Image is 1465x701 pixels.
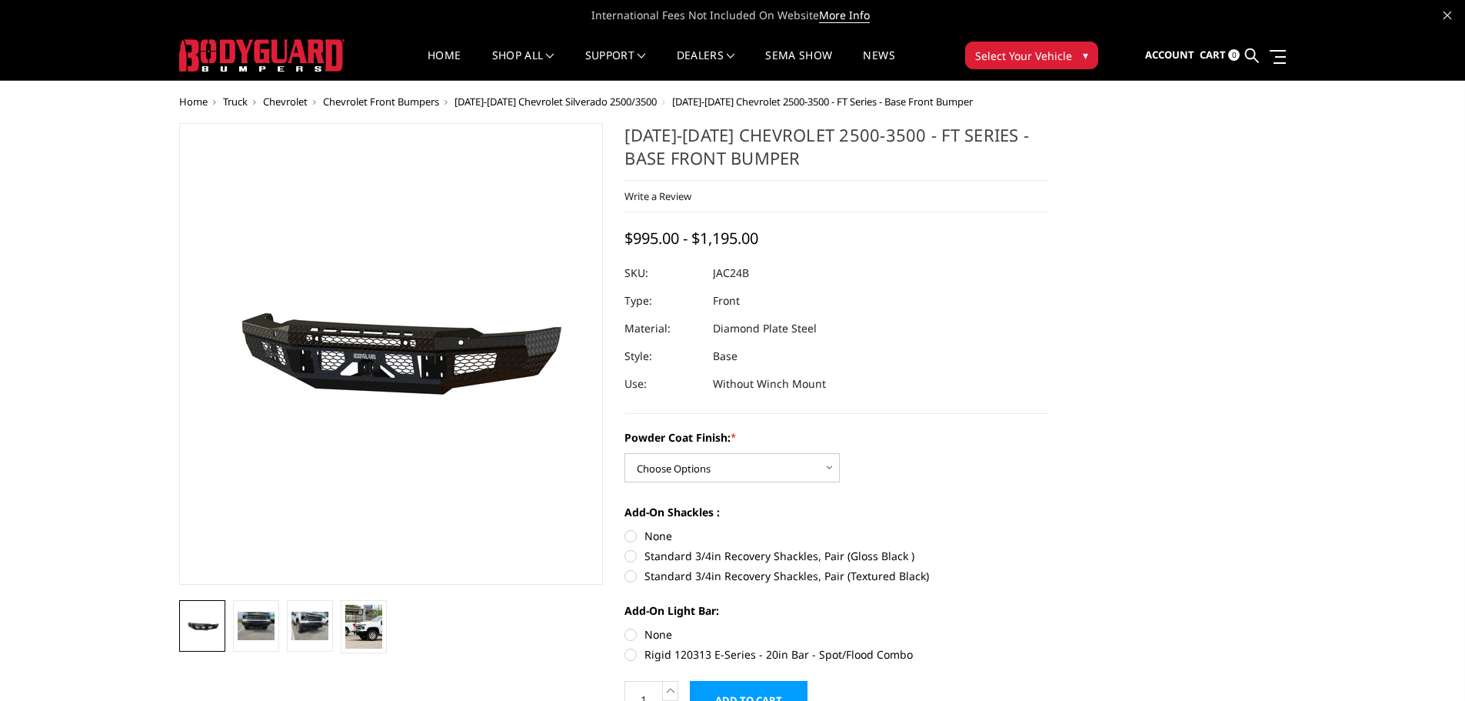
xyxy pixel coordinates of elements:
[624,548,1049,564] label: Standard 3/4in Recovery Shackles, Pair (Gloss Black )
[1145,48,1194,62] span: Account
[713,315,817,342] dd: Diamond Plate Steel
[677,50,735,80] a: Dealers
[1200,48,1226,62] span: Cart
[624,528,1049,544] label: None
[428,50,461,80] a: Home
[1388,627,1465,701] iframe: Chat Widget
[624,626,1049,643] label: None
[624,646,1049,663] label: Rigid 120313 E-Series - 20in Bar - Spot/Flood Combo
[585,50,646,80] a: Support
[965,42,1098,69] button: Select Your Vehicle
[713,342,737,370] dd: Base
[624,287,701,315] dt: Type:
[179,123,604,585] a: 2024-2025 Chevrolet 2500-3500 - FT Series - Base Front Bumper
[1145,35,1194,76] a: Account
[454,95,657,108] a: [DATE]-[DATE] Chevrolet Silverado 2500/3500
[624,504,1049,520] label: Add-On Shackles :
[1083,47,1088,63] span: ▾
[624,315,701,342] dt: Material:
[345,605,382,649] img: 2024-2025 Chevrolet 2500-3500 - FT Series - Base Front Bumper
[323,95,439,108] a: Chevrolet Front Bumpers
[624,370,701,398] dt: Use:
[263,95,308,108] a: Chevrolet
[819,8,870,23] a: More Info
[624,259,701,287] dt: SKU:
[223,95,248,108] a: Truck
[975,48,1072,64] span: Select Your Vehicle
[624,123,1049,181] h1: [DATE]-[DATE] Chevrolet 2500-3500 - FT Series - Base Front Bumper
[624,603,1049,619] label: Add-On Light Bar:
[713,259,749,287] dd: JAC24B
[624,429,1049,446] label: Powder Coat Finish:
[1200,35,1240,76] a: Cart 0
[765,50,832,80] a: SEMA Show
[713,370,826,398] dd: Without Winch Mount
[624,228,758,249] span: $995.00 - $1,195.00
[184,618,221,636] img: 2024-2025 Chevrolet 2500-3500 - FT Series - Base Front Bumper
[179,95,208,108] a: Home
[863,50,894,80] a: News
[291,612,328,639] img: 2024-2025 Chevrolet 2500-3500 - FT Series - Base Front Bumper
[672,95,973,108] span: [DATE]-[DATE] Chevrolet 2500-3500 - FT Series - Base Front Bumper
[238,612,275,639] img: 2024-2025 Chevrolet 2500-3500 - FT Series - Base Front Bumper
[624,568,1049,584] label: Standard 3/4in Recovery Shackles, Pair (Textured Black)
[624,342,701,370] dt: Style:
[1228,49,1240,61] span: 0
[624,189,691,203] a: Write a Review
[713,287,740,315] dd: Front
[492,50,554,80] a: shop all
[179,39,345,72] img: BODYGUARD BUMPERS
